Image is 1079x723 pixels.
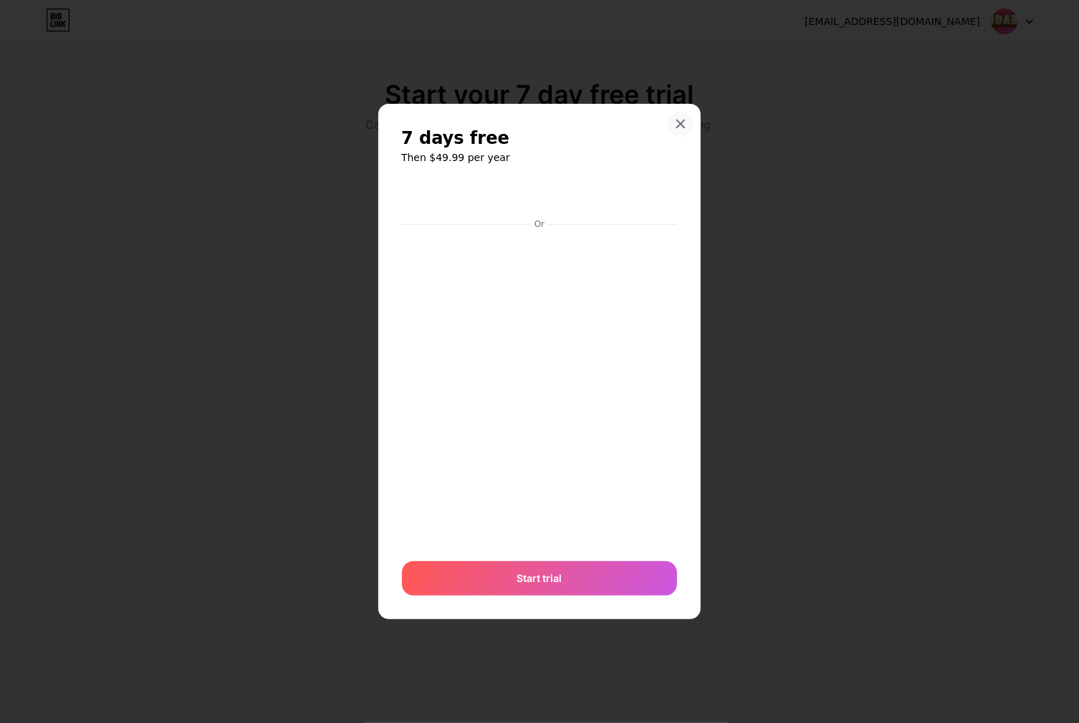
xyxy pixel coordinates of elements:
h6: Then $49.99 per year [401,150,678,165]
span: Start trial [517,571,562,586]
span: 7 days free [401,127,509,150]
iframe: Secure payment button frame [402,180,677,214]
div: Or [532,218,547,230]
iframe: Secure payment input frame [399,231,680,547]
